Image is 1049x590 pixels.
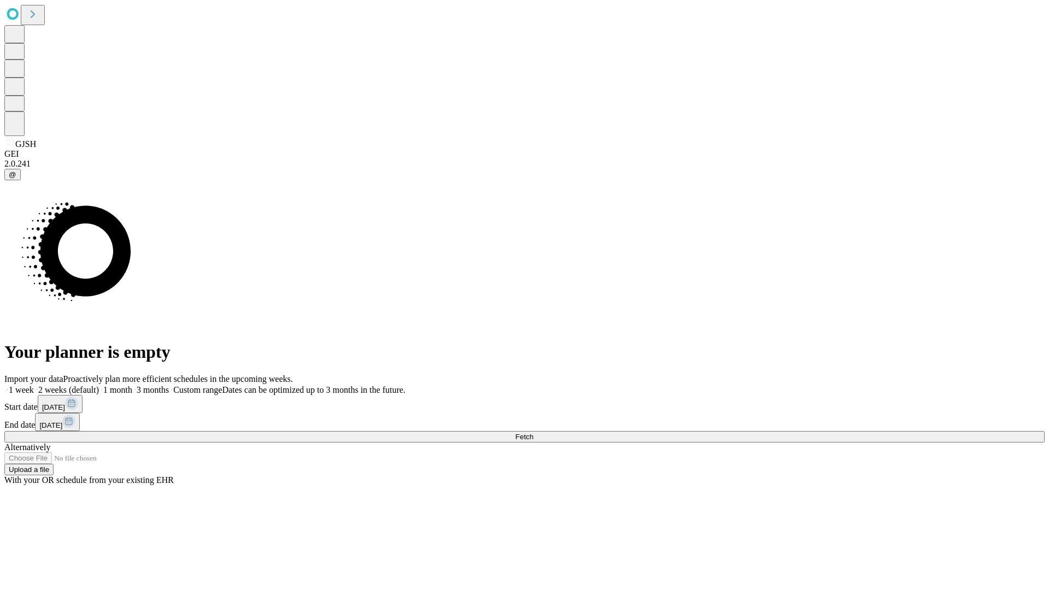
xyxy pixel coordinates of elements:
span: Custom range [173,385,222,394]
span: 1 week [9,385,34,394]
button: @ [4,169,21,180]
div: Start date [4,395,1045,413]
div: End date [4,413,1045,431]
span: [DATE] [39,421,62,429]
div: 2.0.241 [4,159,1045,169]
button: [DATE] [38,395,82,413]
h1: Your planner is empty [4,342,1045,362]
span: @ [9,170,16,179]
span: 2 weeks (default) [38,385,99,394]
button: [DATE] [35,413,80,431]
div: GEI [4,149,1045,159]
span: Fetch [515,433,533,441]
button: Fetch [4,431,1045,442]
span: GJSH [15,139,36,149]
span: Alternatively [4,442,50,452]
span: 3 months [137,385,169,394]
span: [DATE] [42,403,65,411]
span: Dates can be optimized up to 3 months in the future. [222,385,405,394]
span: With your OR schedule from your existing EHR [4,475,174,485]
button: Upload a file [4,464,54,475]
span: Proactively plan more efficient schedules in the upcoming weeks. [63,374,293,383]
span: 1 month [103,385,132,394]
span: Import your data [4,374,63,383]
